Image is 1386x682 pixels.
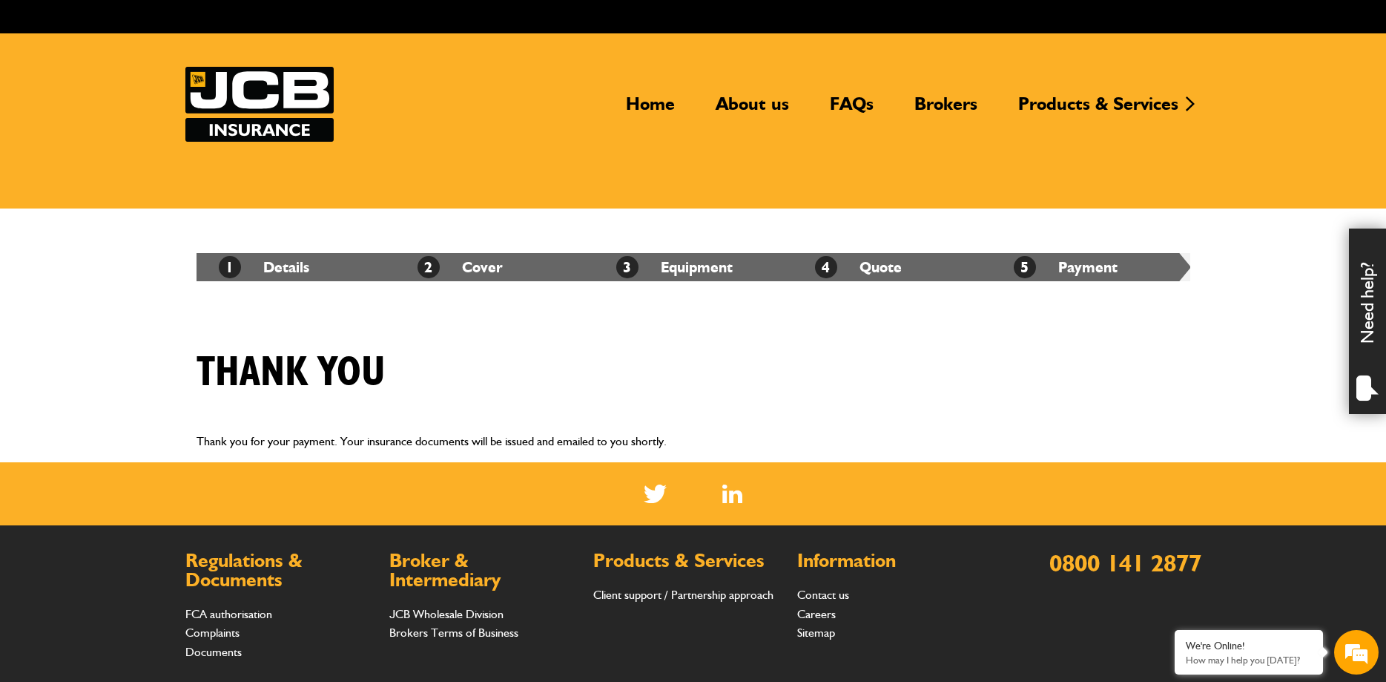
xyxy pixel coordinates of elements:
[616,256,638,278] span: 3
[722,485,742,503] img: Linked In
[593,551,782,571] h2: Products & Services
[815,258,902,276] a: 4Quote
[797,551,986,571] h2: Information
[1049,548,1201,577] a: 0800 141 2877
[1186,640,1312,652] div: We're Online!
[389,551,578,589] h2: Broker & Intermediary
[185,67,334,142] a: JCB Insurance Services
[1186,655,1312,666] p: How may I help you today?
[815,256,837,278] span: 4
[219,256,241,278] span: 1
[644,485,667,503] img: Twitter
[722,485,742,503] a: LinkedIn
[903,93,989,127] a: Brokers
[797,626,835,640] a: Sitemap
[1014,256,1036,278] span: 5
[797,588,849,602] a: Contact us
[389,607,504,621] a: JCB Wholesale Division
[615,93,686,127] a: Home
[418,256,440,278] span: 2
[185,551,374,589] h2: Regulations & Documents
[197,432,1190,451] p: Thank you for your payment. Your insurance documents will be issued and emailed to you shortly.
[991,253,1190,281] li: Payment
[616,258,733,276] a: 3Equipment
[418,258,503,276] a: 2Cover
[185,67,334,142] img: JCB Insurance Services logo
[1349,229,1386,414] div: Need help?
[185,645,242,659] a: Documents
[185,607,272,621] a: FCA authorisation
[197,348,386,398] h1: Thank you
[185,626,240,640] a: Complaints
[219,258,309,276] a: 1Details
[593,588,773,602] a: Client support / Partnership approach
[704,93,800,127] a: About us
[819,93,885,127] a: FAQs
[797,607,836,621] a: Careers
[389,626,518,640] a: Brokers Terms of Business
[1007,93,1189,127] a: Products & Services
